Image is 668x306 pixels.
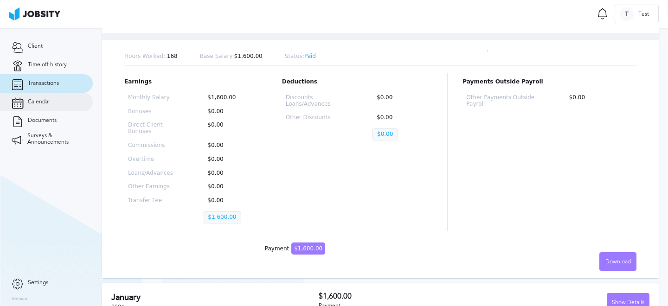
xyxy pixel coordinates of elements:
[203,198,248,204] p: $0.00
[128,156,173,163] p: Overtime
[319,292,484,300] h3: $1,600.00
[203,142,248,149] p: $0.00
[128,122,173,135] p: Direct Client Bonuses
[128,95,173,101] p: Monthly Salary
[282,79,433,85] p: Deductions
[291,242,325,255] span: $1,600.00
[28,43,43,50] span: Client
[286,95,342,108] p: Discounts Loans/Advances
[12,296,29,302] label: Version:
[372,128,398,140] p: $0.00
[265,246,325,252] div: Payment
[372,115,429,121] p: $0.00
[200,53,263,60] p: $1,600.00
[128,170,173,177] p: Loans/Advances
[605,259,631,265] span: Download
[28,117,57,124] span: Documents
[615,5,659,23] button: TTest
[203,170,248,177] p: $0.00
[124,53,165,59] span: Hours Worked:
[28,80,59,87] span: Transactions
[620,7,634,21] div: T
[285,53,304,59] span: Status:
[128,184,173,190] p: Other Earnings
[203,184,248,190] p: $0.00
[124,53,178,60] p: 168
[203,156,248,163] p: $0.00
[9,7,60,20] img: ab4bad089aa723f57921c736e9817d99.png
[128,198,173,204] p: Transfer Fee
[28,99,50,105] span: Calendar
[599,252,636,271] button: Download
[466,95,534,108] p: Other Payments Outside Payroll
[286,115,342,121] p: Other Discounts
[203,108,248,115] p: $0.00
[28,62,67,68] span: Time off history
[203,95,248,101] p: $1,600.00
[27,133,81,146] span: Surveys & Announcements
[203,211,241,223] p: $1,600.00
[285,53,316,60] p: Paid
[372,95,429,108] p: $0.00
[124,79,252,85] p: Earnings
[28,280,48,286] span: Settings
[203,122,248,135] p: $0.00
[634,11,654,18] span: Test
[111,293,319,302] h2: January
[200,53,234,59] span: Base Salary:
[462,79,636,85] p: Payments Outside Payroll
[128,108,173,115] p: Bonuses
[128,142,173,149] p: Commissions
[565,95,633,108] p: $0.00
